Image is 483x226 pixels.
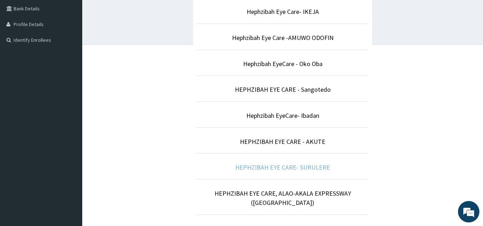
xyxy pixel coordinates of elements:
a: HEPHZIBAH EYE CARE- SURULERE [235,163,330,171]
a: Hephzibah Eye Care -AMUWO ODOFIN [232,34,334,42]
a: HEPHZIBAH EYE CARE - AKUTE [240,137,325,146]
a: Hephzibah EyeCare - Oko Oba [243,60,322,68]
a: HEPHZIBAH EYE CARE, ALAO-AKALA EXPRESSWAY ([GEOGRAPHIC_DATA]) [215,189,351,207]
a: Hephzibah Eye Care- IKEJA [247,7,319,16]
a: Hephzibah EyeCare- Ibadan [246,111,319,120]
a: HEPHZIBAH EYE CARE - Sangotedo [235,85,331,94]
